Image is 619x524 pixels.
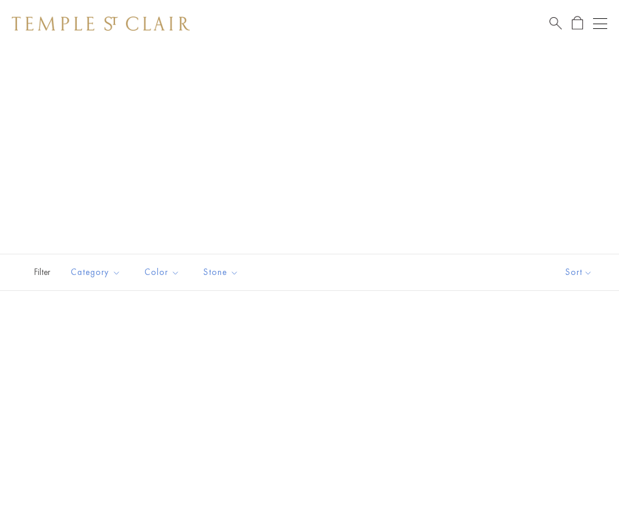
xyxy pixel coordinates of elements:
[12,17,190,31] img: Temple St. Clair
[139,265,189,280] span: Color
[195,259,248,286] button: Stone
[593,17,607,31] button: Open navigation
[539,254,619,290] button: Show sort by
[136,259,189,286] button: Color
[197,265,248,280] span: Stone
[65,265,130,280] span: Category
[572,16,583,31] a: Open Shopping Bag
[62,259,130,286] button: Category
[549,16,562,31] a: Search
